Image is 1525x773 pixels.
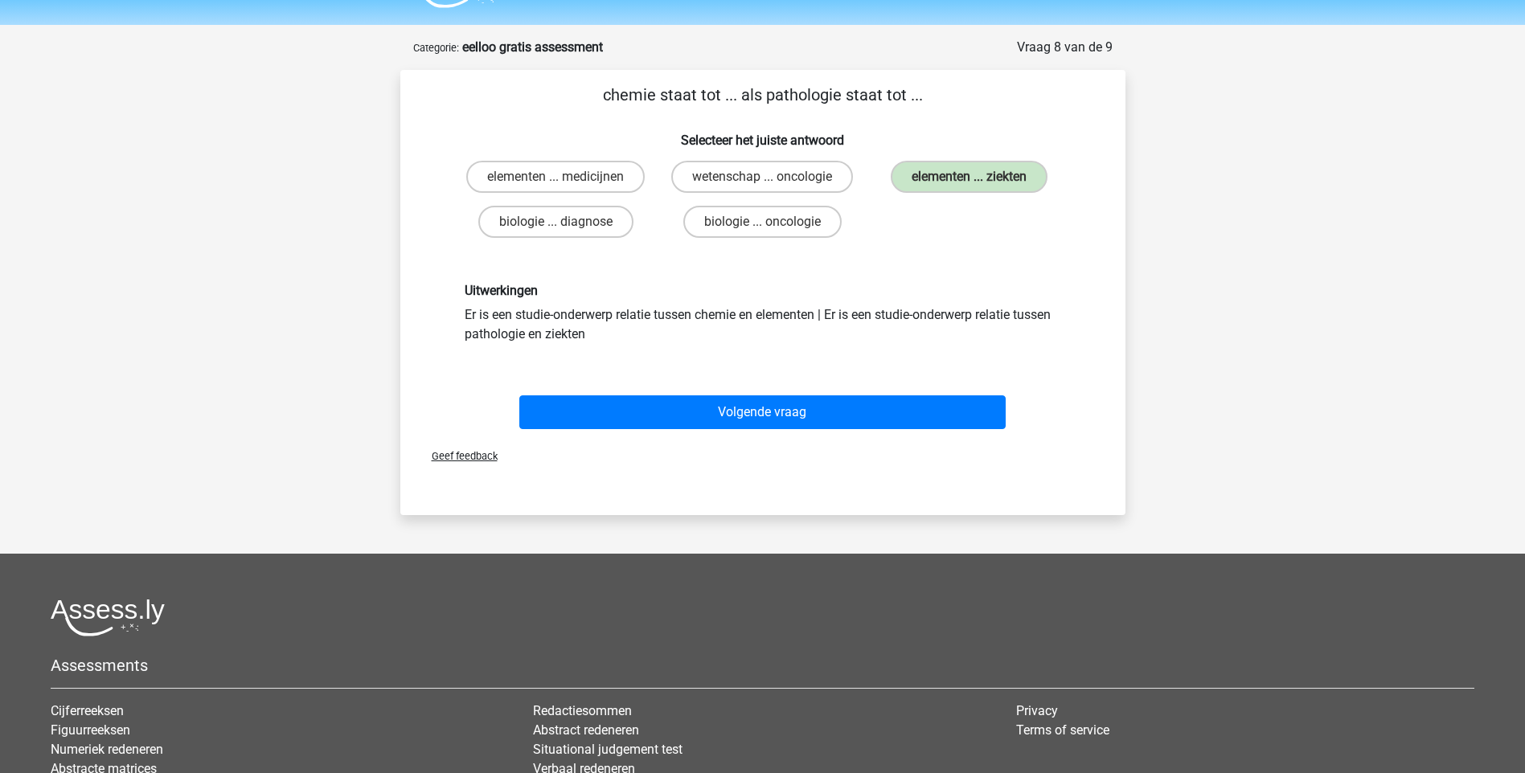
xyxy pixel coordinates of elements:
[533,742,683,757] a: Situational judgement test
[51,656,1474,675] h5: Assessments
[671,161,853,193] label: wetenschap ... oncologie
[453,283,1073,343] div: Er is een studie-onderwerp relatie tussen chemie en elementen | Er is een studie-onderwerp relati...
[462,39,603,55] strong: eelloo gratis assessment
[533,703,632,718] a: Redactiesommen
[51,742,163,757] a: Numeriek redeneren
[413,42,459,54] small: Categorie:
[51,599,165,636] img: Assessly logo
[51,703,124,718] a: Cijferreeksen
[1017,38,1113,57] div: Vraag 8 van de 9
[426,120,1100,148] h6: Selecteer het juiste antwoord
[683,206,842,238] label: biologie ... oncologie
[51,722,130,738] a: Figuurreeksen
[519,395,1006,429] button: Volgende vraag
[466,161,645,193] label: elementen ... medicijnen
[419,450,498,462] span: Geef feedback
[1016,703,1058,718] a: Privacy
[478,206,633,238] label: biologie ... diagnose
[426,83,1100,107] p: chemie staat tot ... als pathologie staat tot ...
[1016,722,1109,738] a: Terms of service
[465,283,1061,298] h6: Uitwerkingen
[891,161,1047,193] label: elementen ... ziekten
[533,722,639,738] a: Abstract redeneren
